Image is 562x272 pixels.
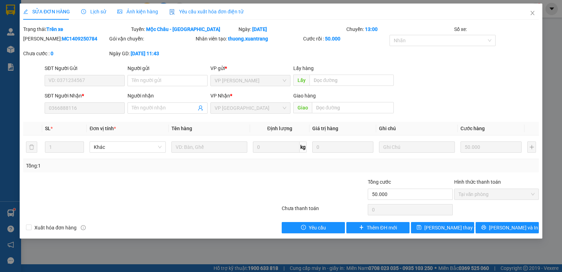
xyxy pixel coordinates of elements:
input: Ghi Chú [379,141,455,153]
input: VD: Bàn, Ghế [171,141,247,153]
div: Số xe: [453,25,540,33]
div: SĐT Người Gửi [45,64,125,72]
img: icon [169,9,175,15]
span: Ảnh kiện hàng [117,9,158,14]
div: Trạng thái: [22,25,130,33]
span: VP Nhận [210,93,230,99]
div: Chưa cước : [23,50,108,57]
span: clock-circle [81,9,86,14]
input: 0 [312,141,373,153]
span: [PERSON_NAME] và In [489,224,538,232]
span: SL [45,126,51,131]
b: [DATE] [252,26,267,32]
input: Dọc đường [309,75,394,86]
div: Nhân viên tạo: [196,35,302,43]
span: plus [359,225,364,230]
button: plusThêm ĐH mới [346,222,410,233]
span: kg [300,141,307,153]
button: save[PERSON_NAME] thay đổi [411,222,474,233]
div: Chưa thanh toán [281,204,367,217]
div: Chuyến: [346,25,453,33]
b: 13:00 [365,26,378,32]
span: Khác [94,142,161,152]
b: Mộc Châu - [GEOGRAPHIC_DATA] [146,26,220,32]
span: VP HÀ NỘI [215,103,286,113]
span: Định lượng [267,126,292,131]
span: Lịch sử [81,9,106,14]
span: user-add [198,105,203,111]
span: Đơn vị tính [90,126,116,131]
div: [PERSON_NAME]: [23,35,108,43]
b: thuong.xuantrang [228,36,268,42]
span: edit [23,9,28,14]
span: Yêu cầu xuất hóa đơn điện tử [169,9,243,14]
b: Trên xe [46,26,63,32]
span: Tại văn phòng [458,189,535,200]
span: Xuất hóa đơn hàng [32,224,79,232]
input: 0 [460,141,522,153]
span: SỬA ĐƠN HÀNG [23,9,70,14]
span: Yêu cầu [309,224,326,232]
div: Tuyến: [130,25,238,33]
span: Giá trị hàng [312,126,338,131]
span: Lấy hàng [293,65,314,71]
span: VP MỘC CHÂU [215,75,286,86]
b: [DATE] 11:43 [131,51,159,56]
div: Ngày: [238,25,346,33]
span: exclamation-circle [301,225,306,230]
span: Tên hàng [171,126,192,131]
div: Cước rồi : [303,35,388,43]
div: Gói vận chuyển: [109,35,194,43]
button: exclamation-circleYêu cầu [282,222,345,233]
span: Cước hàng [460,126,485,131]
span: Giao hàng [293,93,316,99]
input: Dọc đường [312,102,394,113]
div: SĐT Người Nhận [45,92,125,100]
div: Người gửi [128,64,208,72]
b: MC1409250784 [62,36,97,42]
span: picture [117,9,122,14]
span: Tổng cước [368,179,391,185]
label: Hình thức thanh toán [454,179,501,185]
button: plus [527,141,536,153]
div: Tổng: 1 [26,162,217,170]
span: close [530,10,535,16]
button: delete [26,141,37,153]
span: [PERSON_NAME] thay đổi [424,224,481,232]
b: 0 [51,51,53,56]
th: Ghi chú [376,122,458,135]
button: Close [523,4,542,23]
span: printer [481,225,486,230]
span: Giao [293,102,312,113]
div: VP gửi [210,64,290,72]
span: Lấy [293,75,309,86]
span: info-circle [81,225,86,230]
b: 50.000 [325,36,340,42]
button: printer[PERSON_NAME] và In [476,222,539,233]
span: save [417,225,421,230]
div: Ngày GD: [109,50,194,57]
div: Người nhận [128,92,208,100]
span: Thêm ĐH mới [367,224,397,232]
